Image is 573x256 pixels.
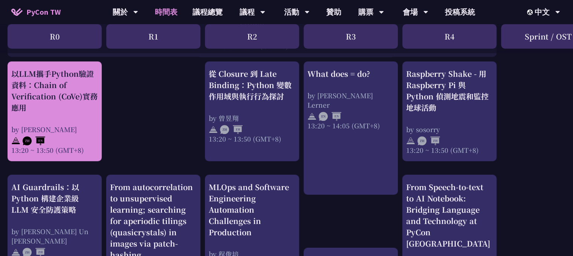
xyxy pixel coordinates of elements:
img: ZHEN.371966e.svg [23,136,45,145]
img: ZHZH.38617ef.svg [417,136,440,145]
div: 13:20 ~ 13:50 (GMT+8) [209,134,295,143]
div: R2 [205,24,299,49]
div: 13:20 ~ 13:50 (GMT+8) [11,145,98,155]
div: by [PERSON_NAME] Lerner [307,91,394,110]
div: by sosorry [406,125,493,134]
div: R1 [106,24,200,49]
img: ENEN.5a408d1.svg [319,112,341,121]
div: 從 Closure 到 Late Binding：Python 變數作用域與執行行為探討 [209,68,295,102]
div: by [PERSON_NAME] [11,125,98,134]
img: svg+xml;base64,PHN2ZyB4bWxucz0iaHR0cDovL3d3dy53My5vcmcvMjAwMC9zdmciIHdpZHRoPSIyNCIgaGVpZ2h0PSIyNC... [209,125,218,134]
div: by [PERSON_NAME] Un [PERSON_NAME] [11,227,98,245]
a: Raspberry Shake - 用 Raspberry Pi 與 Python 偵測地震和監控地球活動 by sosorry 13:20 ~ 13:50 (GMT+8) [406,68,493,155]
div: Raspberry Shake - 用 Raspberry Pi 與 Python 偵測地震和監控地球活動 [406,68,493,113]
div: R4 [402,24,497,49]
a: PyCon TW [4,3,68,21]
span: PyCon TW [26,6,61,18]
img: svg+xml;base64,PHN2ZyB4bWxucz0iaHR0cDovL3d3dy53My5vcmcvMjAwMC9zdmciIHdpZHRoPSIyNCIgaGVpZ2h0PSIyNC... [11,136,20,145]
div: by 曾昱翔 [209,113,295,123]
img: Locale Icon [527,9,535,15]
div: What does = do? [307,68,394,79]
img: svg+xml;base64,PHN2ZyB4bWxucz0iaHR0cDovL3d3dy53My5vcmcvMjAwMC9zdmciIHdpZHRoPSIyNCIgaGVpZ2h0PSIyNC... [307,112,316,121]
a: 以LLM攜手Python驗證資料：Chain of Verification (CoVe)實務應用 by [PERSON_NAME] 13:20 ~ 13:50 (GMT+8) [11,68,98,155]
div: 13:20 ~ 13:50 (GMT+8) [406,145,493,155]
div: 以LLM攜手Python驗證資料：Chain of Verification (CoVe)實務應用 [11,68,98,113]
img: Home icon of PyCon TW 2025 [11,8,23,16]
a: 從 Closure 到 Late Binding：Python 變數作用域與執行行為探討 by 曾昱翔 13:20 ~ 13:50 (GMT+8) [209,68,295,155]
div: From Speech-to-text to AI Notebook: Bridging Language and Technology at PyCon [GEOGRAPHIC_DATA] [406,181,493,249]
div: R0 [8,24,102,49]
div: 13:20 ~ 14:05 (GMT+8) [307,121,394,130]
div: AI Guardrails：以 Python 構建企業級 LLM 安全防護策略 [11,181,98,215]
div: R3 [304,24,398,49]
img: svg+xml;base64,PHN2ZyB4bWxucz0iaHR0cDovL3d3dy53My5vcmcvMjAwMC9zdmciIHdpZHRoPSIyNCIgaGVpZ2h0PSIyNC... [406,136,415,145]
a: What does = do? by [PERSON_NAME] Lerner 13:20 ~ 14:05 (GMT+8) [307,68,394,188]
img: ZHZH.38617ef.svg [220,125,243,134]
div: MLOps and Software Engineering Automation Challenges in Production [209,181,295,238]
